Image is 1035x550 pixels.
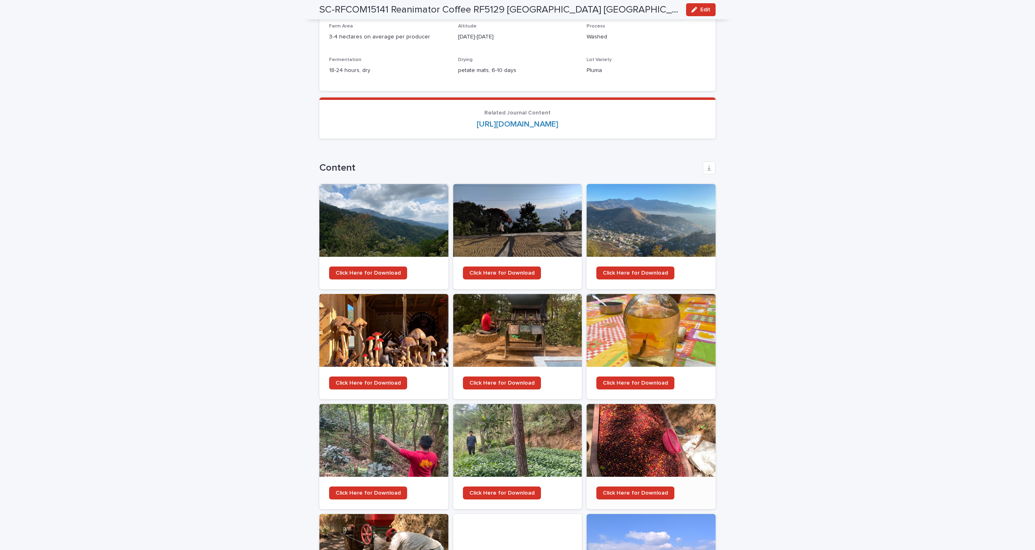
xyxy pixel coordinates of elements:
span: Click Here for Download [336,270,401,276]
a: [URL][DOMAIN_NAME] [477,120,558,128]
span: Altitude [458,24,477,29]
h2: SC-RFCOM15141 Reanimator Coffee RF5129 Mexico San Vicente Yogondoy #3 0 bags left to release [319,4,680,16]
a: Click Here for Download [319,294,448,399]
a: Click Here for Download [463,267,541,279]
a: Click Here for Download [596,377,674,389]
span: Lot Variety [587,57,612,62]
span: Click Here for Download [603,270,668,276]
a: Click Here for Download [453,184,582,289]
p: Washed [587,33,706,41]
a: Click Here for Download [587,184,716,289]
a: Click Here for Download [453,404,582,509]
span: Edit [700,7,710,13]
a: Click Here for Download [319,404,448,509]
span: Drying [458,57,473,62]
a: Click Here for Download [463,487,541,499]
span: Click Here for Download [469,380,534,386]
span: Fermentation [329,57,361,62]
a: Click Here for Download [463,377,541,389]
span: Click Here for Download [469,270,534,276]
span: Click Here for Download [469,490,534,496]
h1: Content [319,162,699,174]
a: Click Here for Download [587,294,716,399]
a: Click Here for Download [329,267,407,279]
span: Click Here for Download [336,380,401,386]
p: [DATE]-[DATE] [458,33,577,41]
span: Click Here for Download [603,380,668,386]
span: Click Here for Download [336,490,401,496]
a: Click Here for Download [453,294,582,399]
a: Click Here for Download [329,377,407,389]
a: Click Here for Download [587,404,716,509]
p: Pluma [587,66,706,75]
a: Click Here for Download [319,184,448,289]
span: Process [587,24,605,29]
span: Click Here for Download [603,490,668,496]
a: Click Here for Download [329,487,407,499]
p: petate mats, 6-10 days [458,66,577,75]
p: 3-4 hectares on average per producer [329,33,448,41]
a: Click Here for Download [596,487,674,499]
span: Farm Area [329,24,353,29]
span: Related Journal Content [484,110,551,116]
button: Edit [686,3,716,16]
p: 18-24 hours, dry [329,66,448,75]
a: Click Here for Download [596,267,674,279]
